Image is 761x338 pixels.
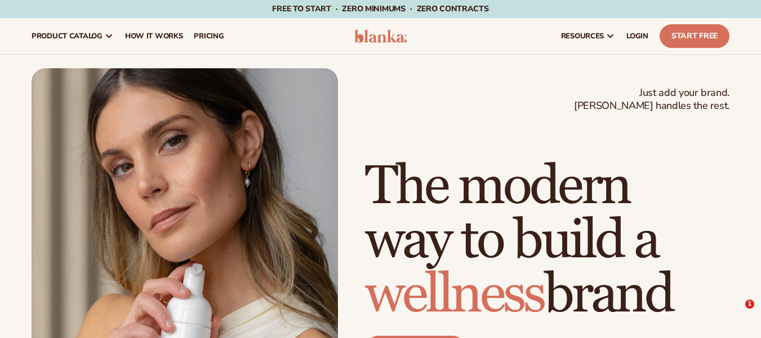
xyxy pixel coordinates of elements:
[26,18,119,54] a: product catalog
[272,3,488,14] span: Free to start · ZERO minimums · ZERO contracts
[621,18,654,54] a: LOGIN
[188,18,229,54] a: pricing
[354,29,407,43] img: logo
[561,32,604,41] span: resources
[365,262,544,328] span: wellness
[125,32,183,41] span: How It Works
[745,300,754,309] span: 1
[32,32,103,41] span: product catalog
[574,86,729,113] span: Just add your brand. [PERSON_NAME] handles the rest.
[119,18,189,54] a: How It Works
[722,300,749,327] iframe: Intercom live chat
[660,24,729,48] a: Start Free
[555,18,621,54] a: resources
[626,32,648,41] span: LOGIN
[194,32,224,41] span: pricing
[365,160,729,322] h1: The modern way to build a brand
